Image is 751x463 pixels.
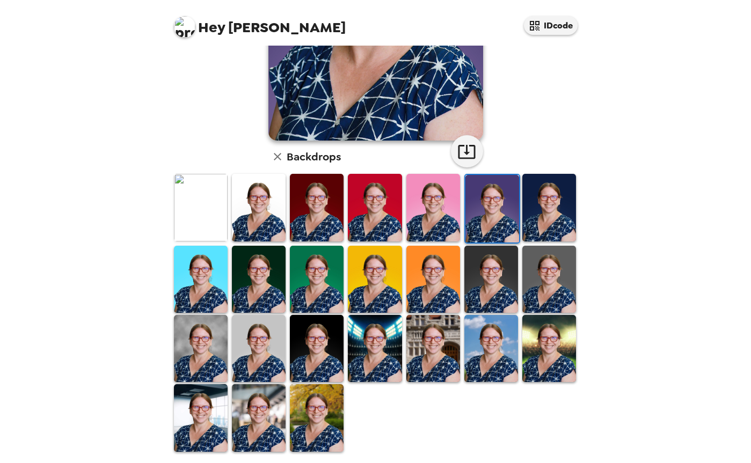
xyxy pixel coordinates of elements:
[198,18,225,37] span: Hey
[287,148,341,165] h6: Backdrops
[174,16,195,38] img: profile pic
[174,11,346,35] span: [PERSON_NAME]
[524,16,578,35] button: IDcode
[174,174,228,241] img: Original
